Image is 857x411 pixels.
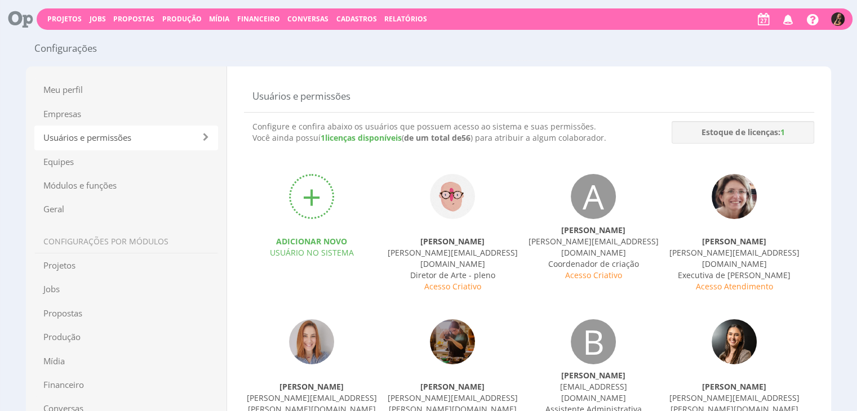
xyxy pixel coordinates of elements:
[452,281,481,292] span: Criativo
[287,14,328,24] a: Conversas
[669,247,800,269] span: [PERSON_NAME][EMAIL_ADDRESS][DOMAIN_NAME]
[34,373,218,397] span: Financeiro
[593,270,622,280] span: Criativo
[270,236,354,258] span: USUÁRIO NO SISTEMA
[162,14,202,24] a: Produção
[234,14,283,24] button: Financeiro
[381,14,430,24] button: Relatórios
[34,349,218,373] span: Mídia
[388,247,518,269] span: [PERSON_NAME][EMAIL_ADDRESS][DOMAIN_NAME]
[430,319,475,364] img: 1720553395_260563_7a8a25b83bdf419fb633336ebcbe4d16.jpeg
[206,14,233,24] button: Mídia
[404,132,470,143] b: de um total de
[113,14,154,24] span: Propostas
[86,14,109,24] button: Jobs
[461,132,470,143] span: 56
[244,121,672,144] div: Configure e confira abaixo os usuários que possuem acesso ao sistema e suas permissões.
[712,174,757,219] img: 1673437974_71db8c_aline2.png
[560,381,627,403] span: [EMAIL_ADDRESS][DOMAIN_NAME]
[561,370,625,381] b: [PERSON_NAME]
[252,132,606,143] span: Você ainda possuí ( ) para atribuir a algum colaborador.
[780,127,784,137] span: 1
[571,174,616,219] div: A
[34,253,218,278] span: Projetos
[34,42,97,55] span: Configurações
[702,381,766,392] b: [PERSON_NAME]
[384,14,427,24] a: Relatórios
[712,319,757,364] img: 1744734164_34293c_sobe_0003__copia.jpg
[529,236,659,258] span: [PERSON_NAME][EMAIL_ADDRESS][DOMAIN_NAME]
[387,270,518,281] span: Diretor de Arte - pleno
[34,230,218,254] span: CONFIGURAÇÕES POR MÓDULOS
[110,14,158,24] button: Propostas
[333,14,380,24] button: Cadastros
[289,319,334,364] img: 1716902073_df48d6_1711648459394.jpg
[336,14,377,24] span: Cadastros
[34,325,218,349] span: Produção
[702,236,766,247] b: [PERSON_NAME]
[420,381,485,392] b: [PERSON_NAME]
[672,121,814,144] div: Estoque de licenças:
[34,78,218,102] span: Meu perfil
[276,236,347,247] b: ADICIONAR NOVO
[237,14,280,24] span: Financeiro
[321,132,325,143] span: 1
[420,236,485,247] b: [PERSON_NAME]
[34,277,218,301] span: Jobs
[565,270,591,280] span: Acesso
[696,281,722,292] span: Acesso
[284,14,332,24] button: Conversas
[34,126,218,150] span: Usuários e permissões
[561,225,625,235] b: [PERSON_NAME]
[34,102,218,126] span: Empresas
[252,90,350,103] li: Usuários e permissões
[47,14,82,24] a: Projetos
[44,14,85,24] button: Projetos
[424,281,450,292] span: Acesso
[209,14,229,24] a: Mídia
[724,281,773,292] span: Atendimento
[289,174,334,219] div: +
[34,150,218,174] span: Equipes
[34,197,218,221] span: Geral
[571,319,616,364] div: B
[90,14,106,24] a: Jobs
[528,258,659,270] span: Coordenador de criação
[430,174,475,219] img: 1725399502_b85c53_avatar_1_2.png
[831,12,845,26] img: 1689366463_bf107f_lu_.jpg
[34,173,218,198] span: Módulos e funções
[669,270,800,281] span: Executiva de [PERSON_NAME]
[279,381,344,392] b: [PERSON_NAME]
[321,132,402,143] b: licenças disponíveis
[159,14,205,24] button: Produção
[34,301,218,325] span: Propostas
